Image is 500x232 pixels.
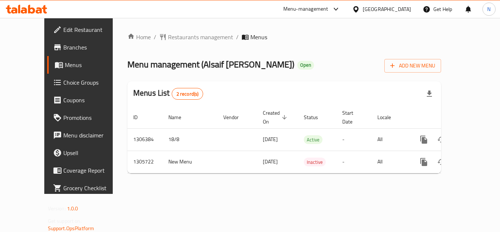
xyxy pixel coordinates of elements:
td: New Menu [163,151,217,173]
span: Menu disclaimer [63,131,122,140]
td: 1305722 [127,151,163,173]
button: Change Status [433,131,450,148]
span: Branches [63,43,122,52]
td: 18/8 [163,128,217,151]
div: Menu-management [283,5,328,14]
div: Export file [421,85,438,103]
a: Home [127,33,151,41]
span: Grocery Checklist [63,184,122,192]
a: Promotions [47,109,128,126]
table: enhanced table [127,106,491,173]
td: All [372,128,409,151]
span: Inactive [304,158,326,166]
span: Created On [263,108,289,126]
span: Restaurants management [168,33,233,41]
span: Name [168,113,191,122]
td: All [372,151,409,173]
span: Menus [250,33,267,41]
span: Upsell [63,148,122,157]
span: Menus [65,60,122,69]
a: Grocery Checklist [47,179,128,197]
span: Active [304,136,322,144]
span: Locale [377,113,400,122]
td: - [336,151,372,173]
a: Edit Restaurant [47,21,128,38]
span: Edit Restaurant [63,25,122,34]
span: [DATE] [263,157,278,166]
div: Open [297,61,314,70]
button: Add New Menu [384,59,441,73]
span: N [487,5,490,13]
span: Version: [48,204,66,213]
span: [DATE] [263,135,278,144]
span: Promotions [63,113,122,122]
span: Status [304,113,328,122]
span: 1.0.0 [67,204,78,213]
span: Add New Menu [390,61,435,70]
span: Coverage Report [63,166,122,175]
a: Coupons [47,91,128,109]
a: Branches [47,38,128,56]
span: Choice Groups [63,78,122,87]
a: Menus [47,56,128,74]
nav: breadcrumb [127,33,441,41]
li: / [236,33,239,41]
span: ID [133,113,147,122]
div: Total records count [172,88,204,100]
button: Change Status [433,153,450,171]
th: Actions [409,106,491,129]
a: Menu disclaimer [47,126,128,144]
td: - [336,128,372,151]
button: more [415,131,433,148]
span: Get support on: [48,216,82,226]
a: Coverage Report [47,162,128,179]
span: Menu management ( Alsaif [PERSON_NAME] ) [127,56,294,73]
td: 1306384 [127,128,163,151]
button: more [415,153,433,171]
span: Vendor [223,113,248,122]
span: Coupons [63,96,122,104]
span: Open [297,62,314,68]
a: Choice Groups [47,74,128,91]
a: Restaurants management [159,33,233,41]
a: Upsell [47,144,128,162]
span: 2 record(s) [172,91,203,97]
span: Start Date [342,108,363,126]
h2: Menus List [133,88,203,100]
li: / [154,33,156,41]
div: Inactive [304,158,326,166]
div: [GEOGRAPHIC_DATA] [363,5,411,13]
